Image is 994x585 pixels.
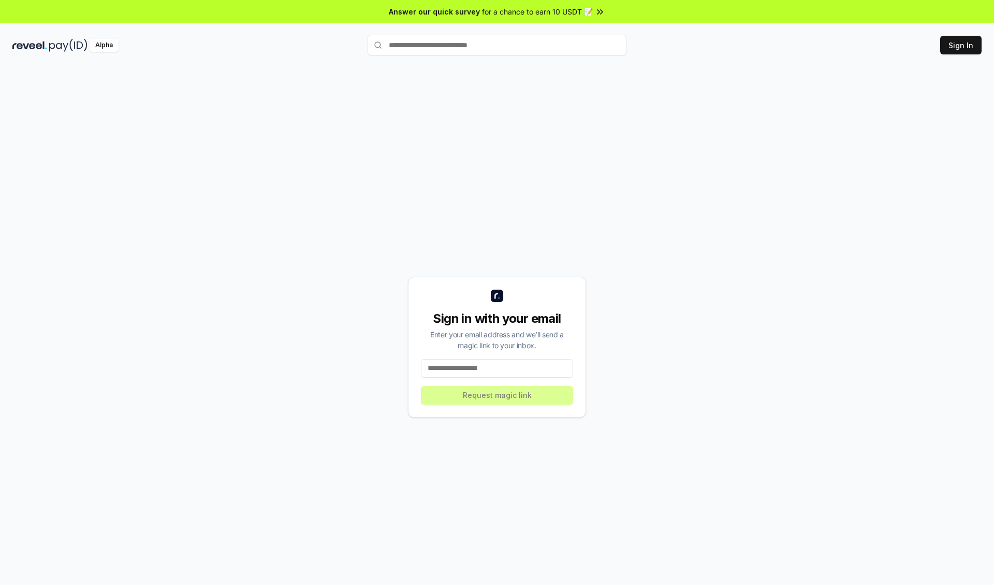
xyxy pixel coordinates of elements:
span: Answer our quick survey [389,6,480,17]
img: logo_small [491,290,503,302]
div: Sign in with your email [421,310,573,327]
div: Enter your email address and we’ll send a magic link to your inbox. [421,329,573,351]
img: pay_id [49,39,87,52]
div: Alpha [90,39,119,52]
button: Sign In [940,36,982,54]
span: for a chance to earn 10 USDT 📝 [482,6,593,17]
img: reveel_dark [12,39,47,52]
